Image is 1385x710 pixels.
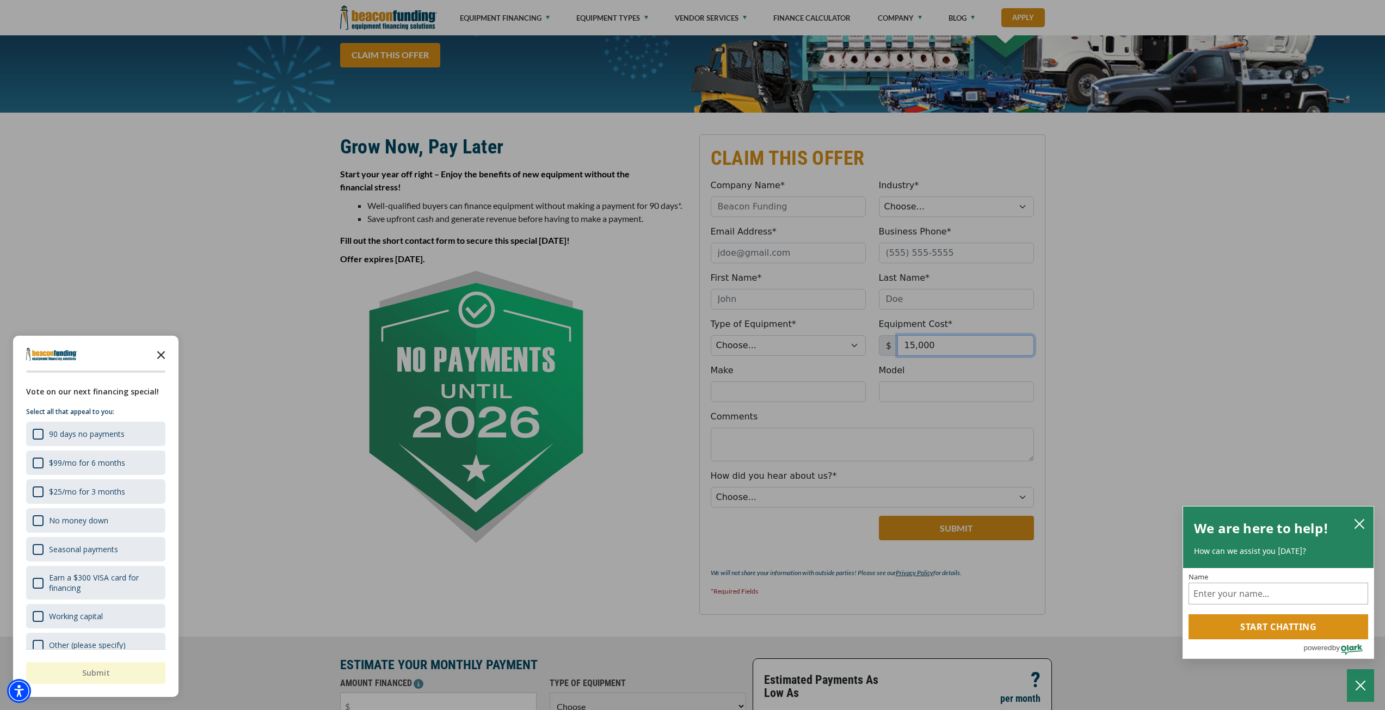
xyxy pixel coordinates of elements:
button: Close Chatbox [1347,669,1374,702]
div: Vote on our next financing special! [26,386,165,398]
div: Seasonal payments [49,544,118,554]
button: close chatbox [1351,516,1368,531]
div: 90 days no payments [49,429,125,439]
div: Seasonal payments [26,537,165,561]
label: Name [1189,573,1368,581]
div: Working capital [49,611,103,621]
div: Accessibility Menu [7,679,31,703]
div: $25/mo for 3 months [49,486,125,497]
a: Powered by Olark [1303,640,1374,658]
img: Company logo [26,348,77,361]
div: $99/mo for 6 months [49,458,125,468]
input: Name [1189,583,1368,604]
div: $25/mo for 3 months [26,479,165,504]
p: How can we assist you [DATE]? [1194,546,1363,557]
button: Submit [26,662,165,684]
div: No money down [26,508,165,533]
div: No money down [49,515,108,526]
div: Other (please specify) [26,633,165,657]
div: Earn a $300 VISA card for financing [26,566,165,600]
div: olark chatbox [1183,506,1374,659]
div: Other (please specify) [49,640,126,650]
p: Select all that appeal to you: [26,406,165,417]
div: Survey [13,336,178,697]
span: powered [1303,641,1332,655]
div: Working capital [26,604,165,628]
button: Close the survey [150,343,172,365]
div: $99/mo for 6 months [26,450,165,475]
h2: We are here to help! [1194,517,1328,539]
div: Earn a $300 VISA card for financing [49,572,159,593]
button: Start chatting [1189,614,1368,639]
div: 90 days no payments [26,422,165,446]
span: by [1332,641,1340,655]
